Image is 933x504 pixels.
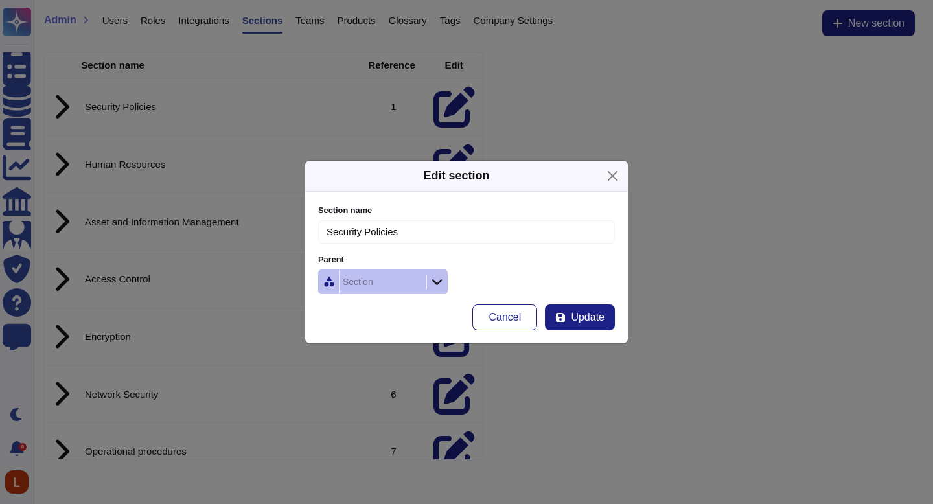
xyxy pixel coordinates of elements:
label: Section name [318,207,615,215]
div: Parent [318,256,615,264]
div: Section [343,277,373,286]
button: Update [545,304,615,330]
input: Enter section's name [318,220,615,244]
div: Edit section [423,167,489,185]
button: Cancel [472,304,537,330]
span: Update [571,312,605,323]
button: Close [603,166,623,186]
span: Cancel [489,312,522,323]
